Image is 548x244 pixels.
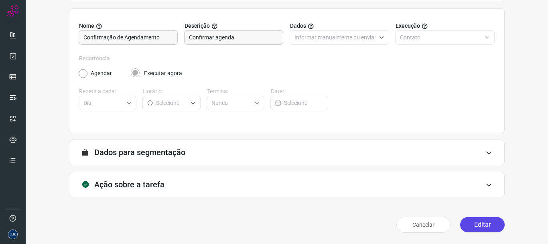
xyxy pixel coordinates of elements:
input: Selecione [284,96,323,110]
label: Repetir a cada: [79,87,136,96]
label: Termina: [207,87,264,96]
input: Selecione [211,96,251,110]
span: Dados [290,22,306,30]
h3: Ação sobre a tarefa [94,180,164,189]
input: Selecione o tipo de envio [294,31,375,44]
button: Editar [460,217,505,232]
img: Logo [7,5,19,17]
label: Data: [271,87,328,96]
label: Horário: [143,87,200,96]
input: Digite o nome para a sua tarefa. [83,31,173,44]
label: Executar agora [144,69,182,78]
label: Recorrência [79,54,495,63]
label: Agendar [91,69,112,78]
input: Forneça uma breve descrição da sua tarefa. [189,31,278,44]
img: d06bdf07e729e349525d8f0de7f5f473.png [8,230,18,239]
span: Descrição [185,22,210,30]
span: Nome [79,22,94,30]
h3: Dados para segmentação [94,148,185,157]
span: Execução [396,22,420,30]
input: Selecione [83,96,123,110]
input: Selecione [156,96,187,110]
input: Selecione o tipo de envio [400,31,481,44]
button: Cancelar [396,217,451,233]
